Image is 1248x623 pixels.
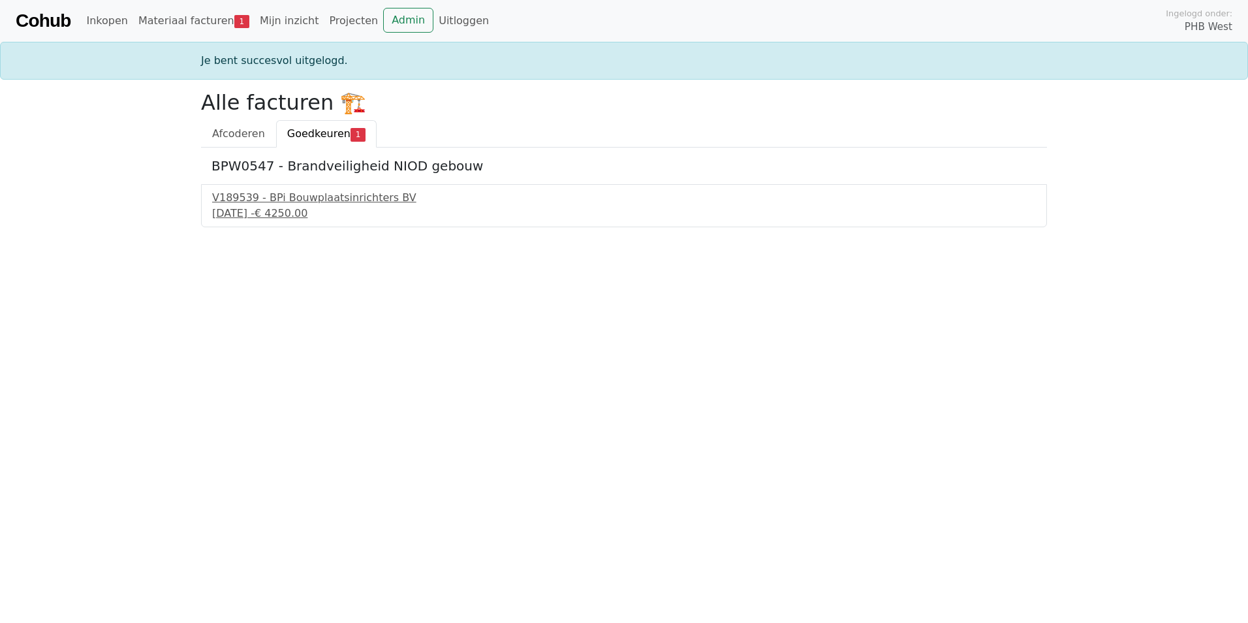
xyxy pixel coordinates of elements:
[255,8,324,34] a: Mijn inzicht
[211,158,1037,174] h5: BPW0547 - Brandveiligheid NIOD gebouw
[193,53,1055,69] div: Je bent succesvol uitgelogd.
[287,127,351,140] span: Goedkeuren
[324,8,383,34] a: Projecten
[201,120,276,148] a: Afcoderen
[1166,7,1232,20] span: Ingelogd onder:
[351,128,366,141] span: 1
[201,90,1047,115] h2: Alle facturen 🏗️
[433,8,494,34] a: Uitloggen
[212,190,1036,206] div: V189539 - BPi Bouwplaatsinrichters BV
[1185,20,1232,35] span: PHB West
[133,8,255,34] a: Materiaal facturen1
[212,190,1036,221] a: V189539 - BPi Bouwplaatsinrichters BV[DATE] -€ 4250.00
[81,8,133,34] a: Inkopen
[212,206,1036,221] div: [DATE] -
[255,207,307,219] span: € 4250.00
[16,5,70,37] a: Cohub
[234,15,249,28] span: 1
[212,127,265,140] span: Afcoderen
[276,120,377,148] a: Goedkeuren1
[383,8,433,33] a: Admin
